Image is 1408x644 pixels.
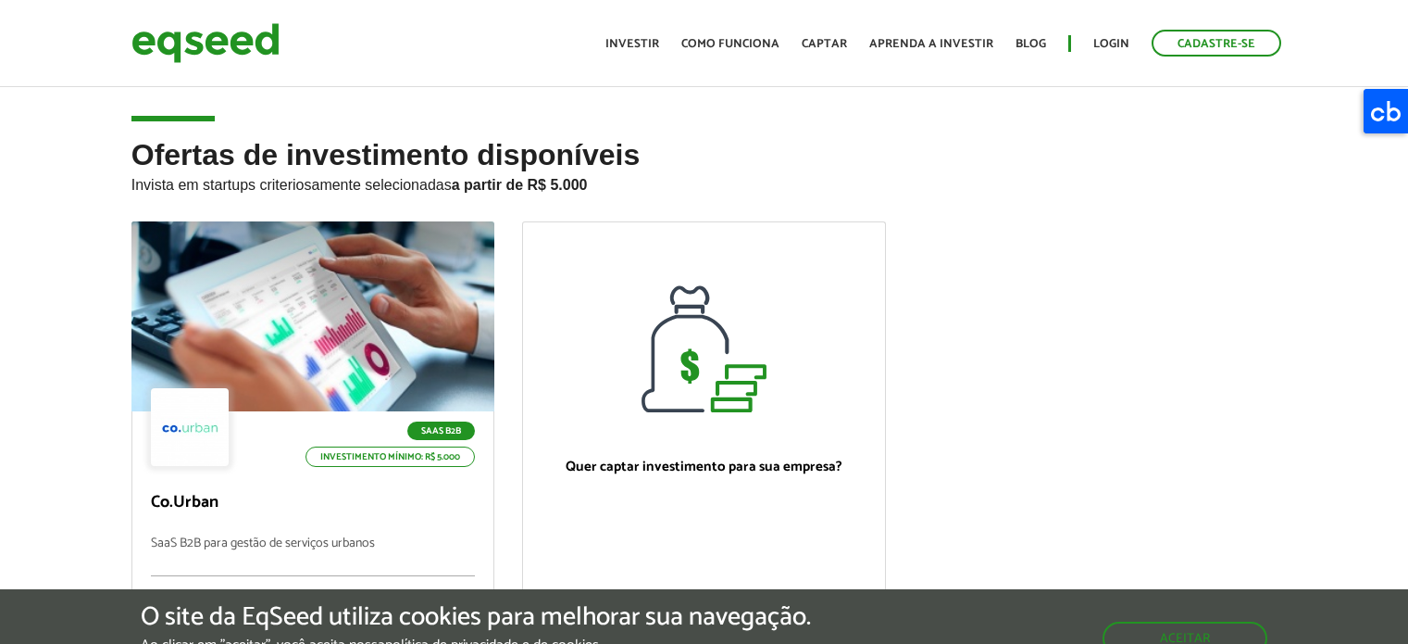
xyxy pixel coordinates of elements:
[1152,30,1281,57] a: Cadastre-se
[131,19,280,68] img: EqSeed
[407,422,475,440] p: SaaS B2B
[869,38,993,50] a: Aprenda a investir
[452,177,588,193] strong: a partir de R$ 5.000
[131,171,1277,194] p: Invista em startups criteriosamente selecionadas
[141,603,811,632] h5: O site da EqSeed utiliza cookies para melhorar sua navegação.
[131,139,1277,221] h2: Ofertas de investimento disponíveis
[305,447,475,467] p: Investimento mínimo: R$ 5.000
[542,459,866,475] p: Quer captar investimento para sua empresa?
[151,493,476,513] p: Co.Urban
[1093,38,1129,50] a: Login
[802,38,847,50] a: Captar
[151,537,476,576] p: SaaS B2B para gestão de serviços urbanos
[1016,38,1046,50] a: Blog
[605,38,659,50] a: Investir
[681,38,779,50] a: Como funciona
